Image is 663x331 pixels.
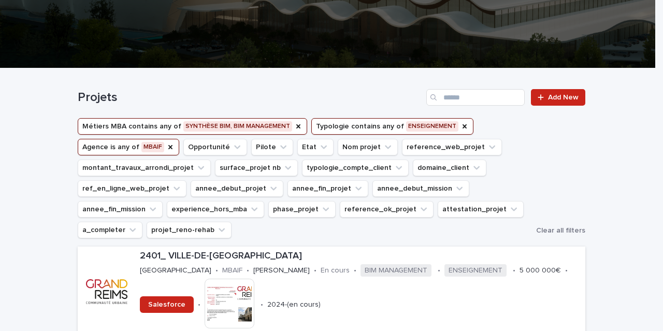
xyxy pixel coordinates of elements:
[338,139,398,155] button: Nom projet
[78,118,307,135] button: Métiers MBA
[321,266,350,275] p: En cours
[78,139,179,155] button: Agence
[140,296,194,313] a: Salesforce
[147,222,232,238] button: projet_reno-rehab
[148,301,185,308] span: Salesforce
[78,160,211,176] button: montant_travaux_arrondi_projet
[215,160,298,176] button: surface_projet nb
[372,180,469,197] button: annee_debut_mission
[140,251,581,262] p: 2401_ VILLE-DE-[GEOGRAPHIC_DATA]
[340,201,434,218] button: reference_ok_projet
[520,266,561,275] p: 5 000 000€
[413,160,486,176] button: domaine_client
[78,222,142,238] button: a_completer
[198,300,200,309] p: •
[402,139,502,155] button: reference_web_projet
[302,160,409,176] button: typologie_compte_client
[251,139,293,155] button: Pilote
[565,266,568,275] p: •
[247,266,249,275] p: •
[140,266,211,275] p: [GEOGRAPHIC_DATA]
[426,89,525,106] input: Search
[513,266,515,275] p: •
[361,264,431,277] span: BIM MANAGEMENT
[536,227,585,234] span: Clear all filters
[438,266,440,275] p: •
[78,90,422,105] h1: Projets
[354,266,356,275] p: •
[314,266,316,275] p: •
[438,201,524,218] button: attestation_projet
[267,300,321,309] p: 2024-(en cours)
[253,266,310,275] p: [PERSON_NAME]
[261,300,263,309] p: •
[444,264,507,277] span: ENSEIGNEMENT
[531,89,585,106] a: Add New
[215,266,218,275] p: •
[532,223,585,238] button: Clear all filters
[191,180,283,197] button: annee_debut_projet
[78,201,163,218] button: annee_fin_mission
[222,266,242,275] p: MBAIF
[78,180,186,197] button: ref_en_ligne_web_projet
[183,139,247,155] button: Opportunité
[268,201,336,218] button: phase_projet
[311,118,473,135] button: Typologie
[297,139,334,155] button: Etat
[287,180,368,197] button: annee_fin_projet
[167,201,264,218] button: experience_hors_mba
[548,94,579,101] span: Add New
